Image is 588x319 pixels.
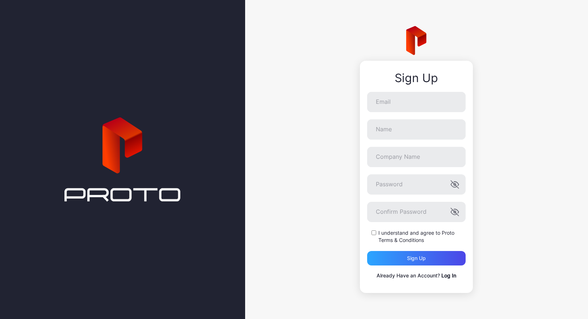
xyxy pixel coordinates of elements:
[378,229,466,244] label: I understand and agree to
[407,255,426,261] div: Sign up
[450,180,459,189] button: Password
[367,147,466,167] input: Company Name
[367,202,466,222] input: Confirm Password
[367,72,466,85] div: Sign Up
[367,174,466,195] input: Password
[367,251,466,265] button: Sign up
[367,92,466,112] input: Email
[367,271,466,280] p: Already Have an Account?
[450,208,459,216] button: Confirm Password
[441,272,456,278] a: Log In
[367,119,466,140] input: Name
